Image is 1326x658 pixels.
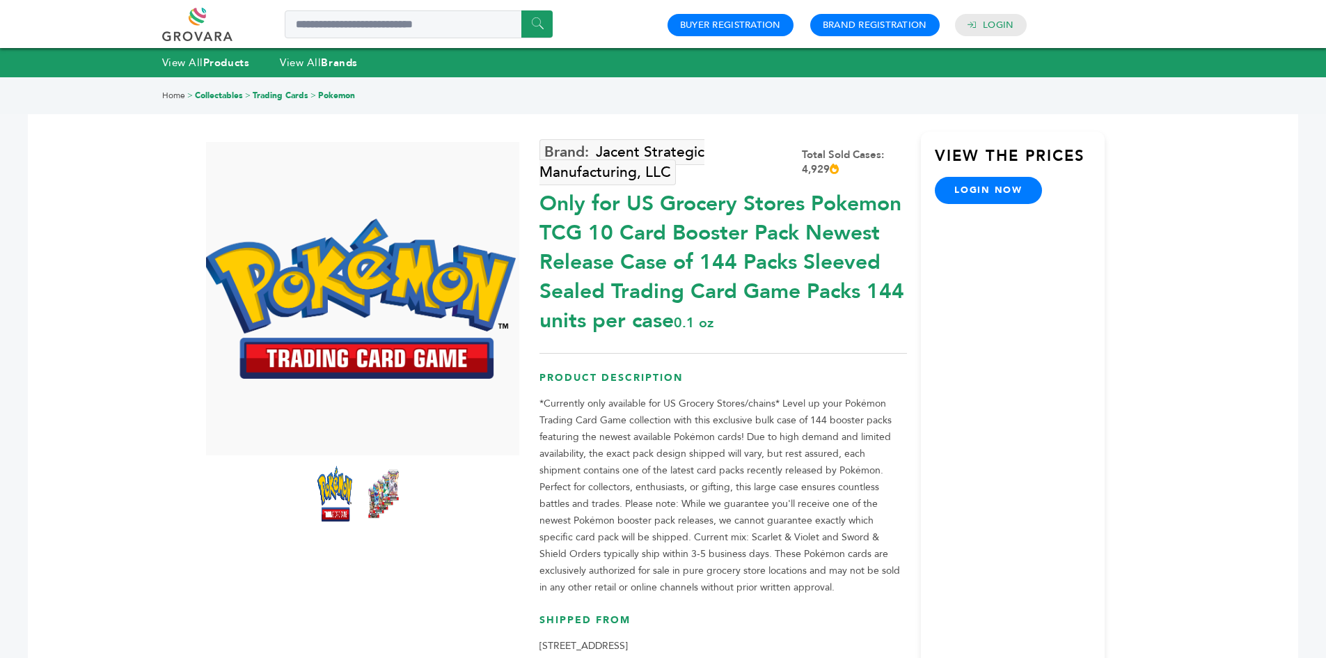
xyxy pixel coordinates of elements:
[983,19,1013,31] a: Login
[162,56,250,70] a: View AllProducts
[935,146,1105,178] h3: View the Prices
[802,148,907,177] div: Total Sold Cases: 4,929
[318,90,355,101] a: Pokemon
[539,139,704,185] a: Jacent Strategic Manufacturing, LLC
[195,90,243,101] a: Collectables
[253,90,308,101] a: Trading Cards
[935,177,1042,203] a: login now
[187,90,193,101] span: >
[823,19,927,31] a: Brand Registration
[280,56,358,70] a: View AllBrands
[539,371,907,395] h3: Product Description
[310,90,316,101] span: >
[203,219,516,379] img: *Only for US Grocery Stores* Pokemon TCG 10 Card Booster Pack – Newest Release (Case of 144 Packs...
[539,613,907,638] h3: Shipped From
[674,313,713,332] span: 0.1 oz
[203,56,249,70] strong: Products
[285,10,553,38] input: Search a product or brand...
[539,182,907,336] div: Only for US Grocery Stores Pokemon TCG 10 Card Booster Pack Newest Release Case of 144 Packs Slee...
[321,56,357,70] strong: Brands
[162,90,185,101] a: Home
[680,19,781,31] a: Buyer Registration
[245,90,251,101] span: >
[317,466,352,522] img: *Only for US Grocery Stores* Pokemon TCG 10 Card Booster Pack – Newest Release (Case of 144 Packs...
[539,395,907,596] p: *Currently only available for US Grocery Stores/chains* Level up your Pokémon Trading Card Game c...
[366,466,401,522] img: *Only for US Grocery Stores* Pokemon TCG 10 Card Booster Pack – Newest Release (Case of 144 Packs...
